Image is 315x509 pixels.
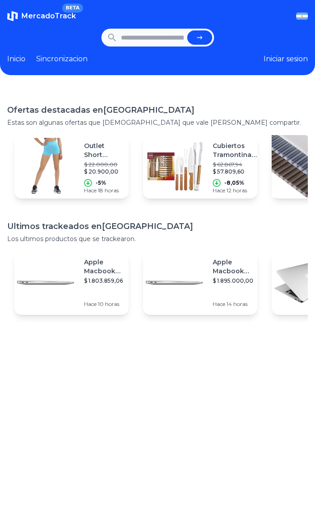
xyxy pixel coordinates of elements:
p: -8,05% [224,179,244,187]
p: Hace 18 horas [84,187,122,194]
a: Featured imageApple Macbook Air (13 Pulgadas, 2020, Chip M1, 256 Gb De Ssd, 8 Gb De Ram) - Plata$... [14,250,129,315]
img: Featured image [143,251,206,314]
img: Featured image [14,251,77,314]
p: -5% [96,179,106,187]
h1: Ultimos trackeados en [GEOGRAPHIC_DATA] [7,220,308,233]
a: Featured imageCubiertos Tramontina Juego 15 Piezas Set Churrasco [PERSON_NAME]$ 62.867,94$ 57.809... [143,134,257,199]
p: Cubiertos Tramontina Juego 15 Piezas Set Churrasco [PERSON_NAME] [213,141,267,159]
p: $ 20.900,00 [84,168,122,175]
a: Sincronizacion [36,54,88,64]
p: $ 57.809,60 [213,168,267,175]
img: Featured image [14,135,77,198]
h1: Ofertas destacadas en [GEOGRAPHIC_DATA] [7,104,308,116]
p: Hace 10 horas [84,301,123,308]
p: Hace 12 horas [213,187,267,194]
p: $ 1.895.000,00 [213,277,253,284]
p: $ 22.000,00 [84,161,122,168]
img: Featured image [143,135,206,198]
span: BETA [62,4,83,13]
a: Featured imageApple Macbook Air (13 Pulgadas, 2020, Chip M1, 256 Gb De Ssd, 8 Gb De Ram) - Plata$... [143,250,257,315]
p: Apple Macbook Air (13 Pulgadas, 2020, Chip M1, 256 Gb De Ssd, 8 Gb De Ram) - Plata [84,258,123,276]
p: Estas son algunas ofertas que [DEMOGRAPHIC_DATA] que vale [PERSON_NAME] compartir. [7,118,308,127]
p: $ 1.803.859,06 [84,277,123,284]
a: MercadoTrackBETA [7,11,76,21]
button: Iniciar sesion [264,54,308,64]
img: Argentina [296,13,308,20]
a: Featured imageOutlet Short Deportivo Mia Bolsillos 2da Selecc - Aerofit Sw$ 22.000,00$ 20.900,00-... [14,134,129,199]
p: Outlet Short Deportivo Mia Bolsillos 2da Selecc - Aerofit Sw [84,141,122,159]
p: Hace 14 horas [213,301,253,308]
a: Inicio [7,54,25,64]
span: MercadoTrack [21,12,76,20]
p: $ 62.867,94 [213,161,267,168]
p: Los ultimos productos que se trackearon. [7,234,308,243]
p: Apple Macbook Air (13 Pulgadas, 2020, Chip M1, 256 Gb De Ssd, 8 Gb De Ram) - Plata [213,258,253,276]
img: MercadoTrack [7,11,18,21]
